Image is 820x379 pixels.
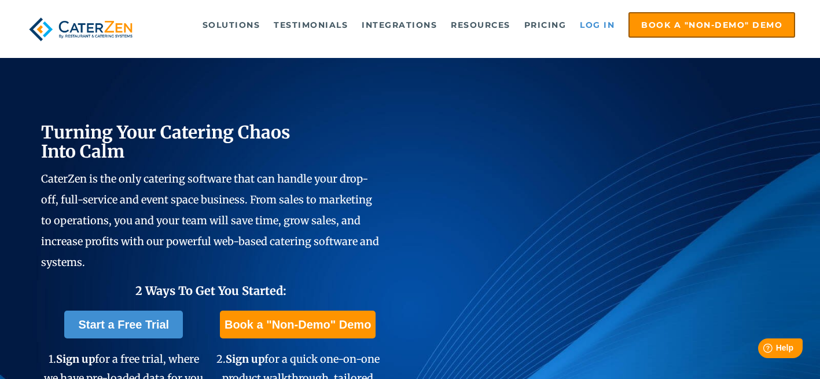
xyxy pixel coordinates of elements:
[197,13,266,37] a: Solutions
[41,121,291,162] span: Turning Your Catering Chaos Into Calm
[574,13,620,37] a: Log in
[220,311,376,338] a: Book a "Non-Demo" Demo
[268,13,354,37] a: Testimonials
[156,12,795,38] div: Navigation Menu
[356,13,443,37] a: Integrations
[717,334,807,366] iframe: Help widget launcher
[64,311,183,338] a: Start a Free Trial
[25,12,137,46] img: caterzen
[445,13,516,37] a: Resources
[226,352,264,366] span: Sign up
[41,172,379,269] span: CaterZen is the only catering software that can handle your drop-off, full-service and event spac...
[628,12,795,38] a: Book a "Non-Demo" Demo
[135,283,286,298] span: 2 Ways To Get You Started:
[519,13,572,37] a: Pricing
[56,352,95,366] span: Sign up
